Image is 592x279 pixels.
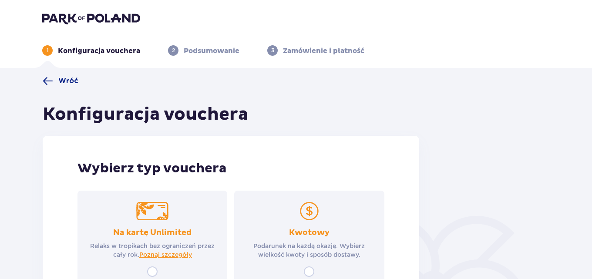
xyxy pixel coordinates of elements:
div: 3Zamówienie i płatność [267,45,364,56]
p: 2 [172,47,175,54]
p: Podarunek na każdą okazję. Wybierz wielkość kwoty i sposób dostawy. [242,242,376,259]
img: Park of Poland logo [42,12,140,24]
h1: Konfiguracja vouchera [43,104,248,125]
p: Konfiguracja vouchera [58,46,140,56]
p: Na kartę Unlimited [113,228,192,238]
p: Podsumowanie [184,46,239,56]
p: Kwotowy [289,228,330,238]
p: Zamówienie i płatność [283,46,364,56]
a: Poznaj szczegóły [139,250,192,259]
span: Wróć [58,76,78,86]
p: Wybierz typ vouchera [77,160,384,177]
div: 1Konfiguracja vouchera [42,45,140,56]
p: 1 [47,47,49,54]
div: 2Podsumowanie [168,45,239,56]
a: Wróć [43,76,78,86]
p: 3 [271,47,274,54]
p: Relaks w tropikach bez ograniczeń przez cały rok. [85,242,219,259]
